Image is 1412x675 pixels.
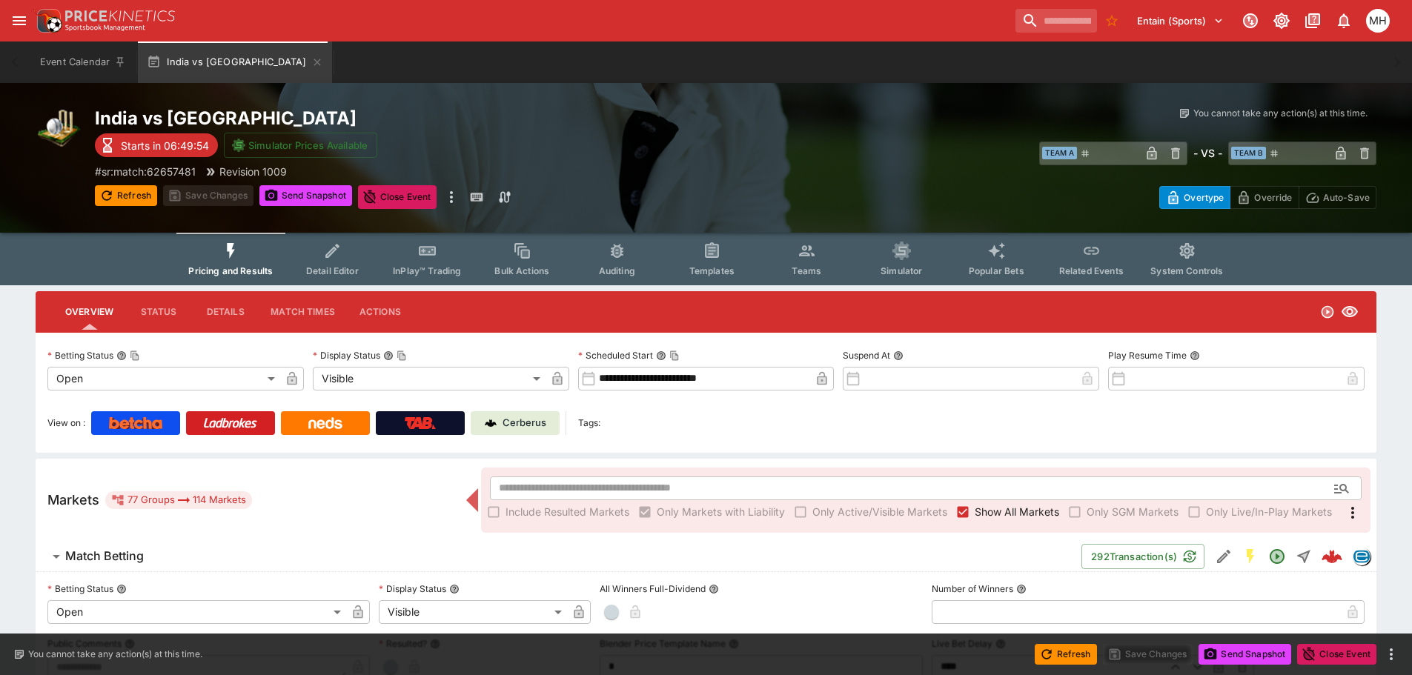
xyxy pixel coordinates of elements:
button: Simulator Prices Available [224,133,377,158]
p: Play Resume Time [1108,349,1187,362]
div: Start From [1159,186,1376,209]
button: Select Tenant [1128,9,1233,33]
button: Scheduled StartCopy To Clipboard [656,350,666,361]
img: Cerberus [485,417,497,429]
svg: More [1344,504,1362,522]
button: Michael Hutchinson [1362,4,1394,37]
p: Cerberus [503,416,546,430]
img: cricket.png [36,107,83,154]
div: Event type filters [176,233,1235,285]
button: Display StatusCopy To Clipboard [383,350,394,361]
svg: Open [1268,548,1286,565]
input: search [1015,9,1097,33]
div: Open [47,367,280,390]
svg: Visible [1341,303,1359,321]
p: Starts in 06:49:54 [121,138,209,153]
button: Play Resume Time [1190,350,1200,361]
span: Team B [1231,147,1266,159]
button: SGM Enabled [1237,543,1264,570]
button: Refresh [1035,644,1097,665]
button: Open [1264,543,1290,570]
button: Event Calendar [31,41,135,83]
div: betradar [1353,548,1370,565]
svg: Open [1320,305,1335,319]
button: Connected to PK [1237,7,1264,34]
button: Documentation [1299,7,1326,34]
span: Simulator [881,265,922,276]
button: Actions [347,294,414,330]
span: Related Events [1059,265,1124,276]
button: No Bookmarks [1100,9,1124,33]
button: Number of Winners [1016,584,1027,594]
button: Status [125,294,192,330]
span: Detail Editor [306,265,359,276]
img: PriceKinetics [65,10,175,21]
img: Sportsbook Management [65,24,145,31]
p: Display Status [379,582,446,595]
span: Only Live/In-Play Markets [1206,504,1332,519]
button: Suspend At [893,350,904,361]
img: TabNZ [405,417,436,429]
button: All Winners Full-Dividend [709,584,719,594]
button: Straight [1290,543,1317,570]
button: Close Event [1297,644,1376,665]
label: View on : [47,411,85,435]
span: Pricing and Results [188,265,273,276]
p: Suspend At [843,349,890,362]
button: Overview [53,294,125,330]
span: Only Markets with Liability [657,504,785,519]
button: Match Times [259,294,347,330]
p: Copy To Clipboard [95,164,196,179]
img: Betcha [109,417,162,429]
button: Details [192,294,259,330]
div: Open [47,600,346,624]
p: Overtype [1184,190,1224,205]
button: Copy To Clipboard [397,350,407,361]
label: Tags: [578,411,600,435]
span: Bulk Actions [494,265,549,276]
img: Neds [308,417,342,429]
button: Auto-Save [1299,186,1376,209]
span: Popular Bets [969,265,1024,276]
button: Copy To Clipboard [669,350,680,361]
span: Teams [792,265,821,276]
button: Refresh [95,185,157,206]
h5: Markets [47,491,99,508]
img: PriceKinetics Logo [33,6,62,36]
button: Open [1328,475,1355,502]
button: more [1382,645,1400,663]
p: Number of Winners [932,582,1013,595]
button: India vs [GEOGRAPHIC_DATA] [138,41,331,83]
p: Betting Status [47,349,113,362]
p: You cannot take any action(s) at this time. [28,648,202,661]
button: Copy To Clipboard [130,350,140,361]
button: open drawer [6,7,33,34]
button: Betting StatusCopy To Clipboard [116,350,127,361]
button: Send Snapshot [259,185,352,206]
h6: Match Betting [65,548,144,564]
p: Scheduled Start [578,349,653,362]
div: 455b7bf6-5f29-402d-9b9c-3e84b98a3a21 [1322,546,1342,567]
div: Michael Hutchinson [1366,9,1390,33]
p: All Winners Full-Dividend [600,582,706,595]
p: Display Status [313,349,380,362]
a: Cerberus [471,411,560,435]
button: Display Status [449,584,460,594]
img: Ladbrokes [203,417,257,429]
p: You cannot take any action(s) at this time. [1193,107,1368,120]
button: Betting Status [116,584,127,594]
img: logo-cerberus--red.svg [1322,546,1342,567]
button: Edit Detail [1210,543,1237,570]
span: System Controls [1150,265,1223,276]
h6: - VS - [1193,145,1222,161]
span: Only Active/Visible Markets [812,504,947,519]
span: InPlay™ Trading [393,265,461,276]
button: Close Event [358,185,437,209]
img: betradar [1353,548,1370,565]
button: Send Snapshot [1199,644,1291,665]
div: Visible [379,600,567,624]
p: Revision 1009 [219,164,287,179]
button: 292Transaction(s) [1081,544,1204,569]
span: Templates [689,265,735,276]
div: 77 Groups 114 Markets [111,491,246,509]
